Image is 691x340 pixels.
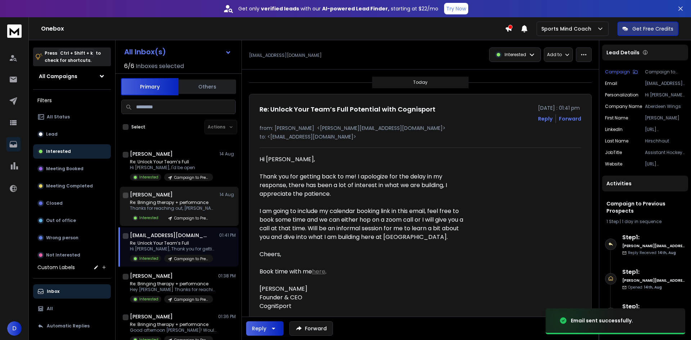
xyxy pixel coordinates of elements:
p: Interested [139,256,158,261]
div: | [606,219,684,225]
span: Ctrl + Shift + k [59,49,94,57]
p: Press to check for shortcuts. [45,50,101,64]
p: Campaign [605,69,630,75]
h6: [PERSON_NAME][EMAIL_ADDRESS][DOMAIN_NAME] [622,278,685,283]
p: Last Name [605,138,628,144]
div: Founder & CEO [259,293,470,302]
p: Opened [628,285,662,290]
p: Automatic Replies [47,323,90,329]
a: here [312,267,325,276]
div: Thank you for getting back to me! I apologize for the delay in my response, there has been a lot ... [259,172,470,198]
p: 14 Aug [220,192,236,198]
p: [EMAIL_ADDRESS][DOMAIN_NAME] [645,81,685,86]
div: Email sent successfully. [571,317,633,324]
p: Company Name [605,104,642,109]
button: Get Free Credits [617,22,678,36]
span: 14th, Aug [644,285,662,290]
button: Lead [33,127,111,141]
button: Forward [289,321,333,336]
p: Aberdeen Wings [645,104,685,109]
p: Campaign to Previous Prospects [174,175,209,180]
p: Inbox [47,289,59,294]
p: Re: Unlock Your Team’s Full [130,240,216,246]
button: Out of office [33,213,111,228]
p: Campaign to Previous Prospects(Employee's) [174,297,209,302]
p: Personalization [605,92,638,98]
button: Reply [246,321,284,336]
h6: [PERSON_NAME][EMAIL_ADDRESS][DOMAIN_NAME] [622,243,685,249]
p: Today [413,80,428,85]
button: Meeting Booked [33,162,111,176]
p: Re: Bringing therapy + performance [130,281,216,287]
p: [PERSON_NAME] [645,115,685,121]
button: Automatic Replies [33,319,111,333]
strong: AI-powered Lead Finder, [322,5,389,12]
p: Re: Bringing therapy + performance [130,322,216,327]
div: Reply [252,325,266,332]
div: Book time with me . [259,267,470,276]
button: Others [179,79,236,95]
h1: [PERSON_NAME] [130,150,173,158]
p: All Status [47,114,70,120]
p: Out of office [46,218,76,223]
p: Hey [PERSON_NAME] Thanks for reaching [130,287,216,293]
h6: Step 1 : [622,268,685,276]
div: I am going to include my calendar booking link in this email, feel free to book some time and we ... [259,207,470,241]
p: Try Now [446,5,466,12]
p: Get only with our starting at $22/mo [238,5,438,12]
button: Not Interested [33,248,111,262]
button: Campaign [605,69,638,75]
p: Hi [PERSON_NAME], Thank you for getting [130,246,216,252]
p: Wrong person [46,235,78,241]
p: Lead [46,131,58,137]
p: [URL][DOMAIN_NAME][PERSON_NAME] [645,127,685,132]
button: Interested [33,144,111,159]
button: Meeting Completed [33,179,111,193]
h1: [EMAIL_ADDRESS][DOMAIN_NAME] [130,232,209,239]
button: Inbox [33,284,111,299]
p: Closed [46,200,63,206]
p: Sports Mind Coach [541,25,594,32]
p: Interested [505,52,526,58]
div: Activities [602,176,688,191]
h1: [PERSON_NAME] [130,272,173,280]
p: [DATE] : 01:41 pm [538,104,581,112]
p: Not Interested [46,252,80,258]
button: All [33,302,111,316]
button: Primary [121,78,179,95]
h1: Campaign to Previous Prospects [606,200,684,214]
h1: Re: Unlock Your Team’s Full Potential with Cognisport [259,104,435,114]
p: Campaign to Previous Prospects [174,256,209,262]
button: All Status [33,110,111,124]
p: Hi [PERSON_NAME], I'd be open [130,165,213,171]
img: logo [7,24,22,38]
p: Lead Details [606,49,640,56]
h1: Onebox [41,24,505,33]
button: Reply [538,115,552,122]
p: linkedIn [605,127,623,132]
p: from: [PERSON_NAME] <[PERSON_NAME][EMAIL_ADDRESS][DOMAIN_NAME]> [259,124,581,132]
div: Cheers, [259,250,470,259]
button: D [7,321,22,336]
strong: verified leads [261,5,299,12]
div: [PERSON_NAME] [259,285,470,293]
button: All Inbox(s) [118,45,237,59]
p: Email [605,81,617,86]
p: Re: Bringing therapy + performance [130,200,216,205]
h1: [PERSON_NAME] [130,313,173,320]
p: Get Free Credits [632,25,673,32]
p: [EMAIL_ADDRESS][DOMAIN_NAME] [249,53,322,58]
h6: Step 1 : [622,233,685,242]
p: to: <[EMAIL_ADDRESS][DOMAIN_NAME]> [259,133,581,140]
p: Meeting Completed [46,183,93,189]
div: CogniSport [259,302,470,310]
p: Re: Unlock Your Team’s Full [130,159,213,165]
p: Interested [139,215,158,221]
p: Assistant Hockey Coach [645,150,685,155]
p: Add to [547,52,562,58]
p: Thanks for reaching out, [PERSON_NAME]. [130,205,216,211]
p: jobTitle [605,150,622,155]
